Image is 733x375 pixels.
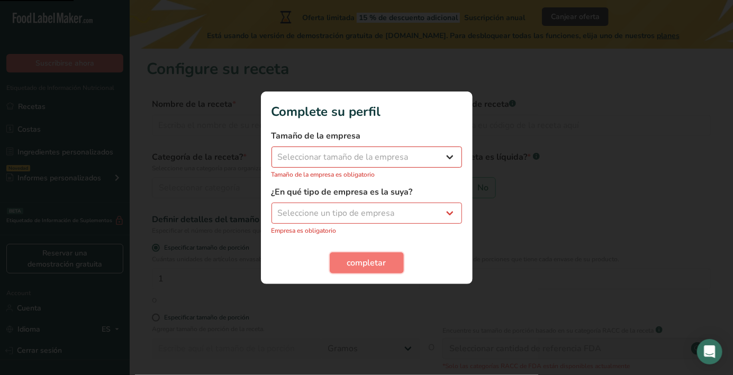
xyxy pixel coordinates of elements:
[330,252,404,273] button: completar
[272,170,462,179] p: Tamaño de la empresa es obligatorio
[272,130,462,142] label: Tamaño de la empresa
[272,226,462,235] p: Empresa es obligatorio
[272,102,462,121] h1: Complete su perfil
[347,257,386,269] span: completar
[697,339,722,364] div: Open Intercom Messenger
[272,186,462,198] label: ¿En qué tipo de empresa es la suya?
